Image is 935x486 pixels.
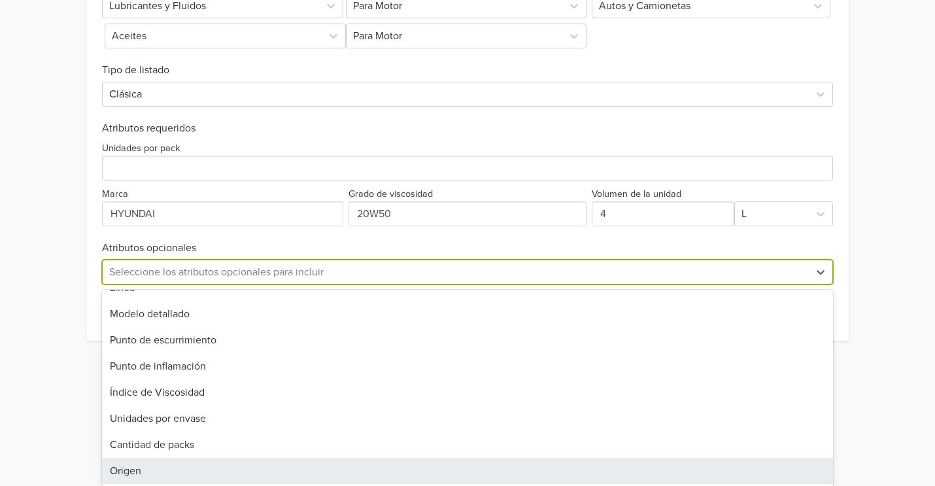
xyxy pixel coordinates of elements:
h6: Tipo de listado [102,48,834,77]
label: Volumen de la unidad [592,187,681,201]
div: Punto de escurrimiento [102,327,834,353]
label: Unidades por pack [102,141,180,156]
h6: Atributos requeridos [102,122,834,135]
div: Unidades por envase [102,406,834,432]
div: Cantidad de packs [102,432,834,458]
h6: Atributos opcionales [102,242,834,254]
div: Índice de Viscosidad [102,379,834,406]
div: Modelo detallado [102,301,834,327]
label: Marca [102,187,128,201]
div: Punto de inflamación [102,353,834,379]
label: Grado de viscosidad [348,187,433,201]
div: Origen [102,458,834,484]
